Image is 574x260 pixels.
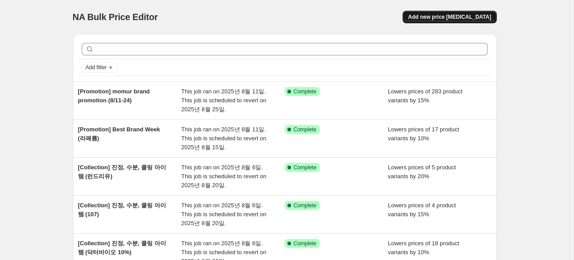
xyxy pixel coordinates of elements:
[408,13,491,21] span: Add new price [MEDICAL_DATA]
[181,88,266,113] span: This job ran on 2025년 8월 11일. This job is scheduled to revert on 2025년 8월 25일.
[78,88,150,104] span: [Promotion] momur brand promotion (8/11-24)
[78,164,166,180] span: [Collection] 진정, 수분, 쿨링 아이템 (런드리유)
[294,202,316,209] span: Complete
[388,164,456,180] span: Lowers prices of 5 product variants by 20%
[403,11,496,23] button: Add new price [MEDICAL_DATA]
[78,240,166,256] span: [Collection] 진정, 수분, 쿨링 아이템 (닥터바이오 10%)
[86,64,107,71] span: Add filter
[388,88,462,104] span: Lowers prices of 283 product variants by 15%
[294,164,316,171] span: Complete
[294,126,316,133] span: Complete
[388,126,459,142] span: Lowers prices of 17 product variants by 10%
[388,240,459,256] span: Lowers prices of 18 product variants by 10%
[388,202,456,218] span: Lowers prices of 4 product variants by 15%
[294,240,316,247] span: Complete
[73,12,158,22] span: NA Bulk Price Editor
[181,202,266,226] span: This job ran on 2025년 8월 6일. This job is scheduled to revert on 2025년 8월 20일.
[78,126,160,142] span: [Promotion] Best Brand Week (라페름)
[181,164,266,189] span: This job ran on 2025년 8월 6일. This job is scheduled to revert on 2025년 8월 20일.
[82,62,117,73] button: Add filter
[181,126,266,151] span: This job ran on 2025년 8월 11일. This job is scheduled to revert on 2025년 8월 15일.
[294,88,316,95] span: Complete
[78,202,166,218] span: [Collection] 진정, 수분, 쿨링 아이템 (107)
